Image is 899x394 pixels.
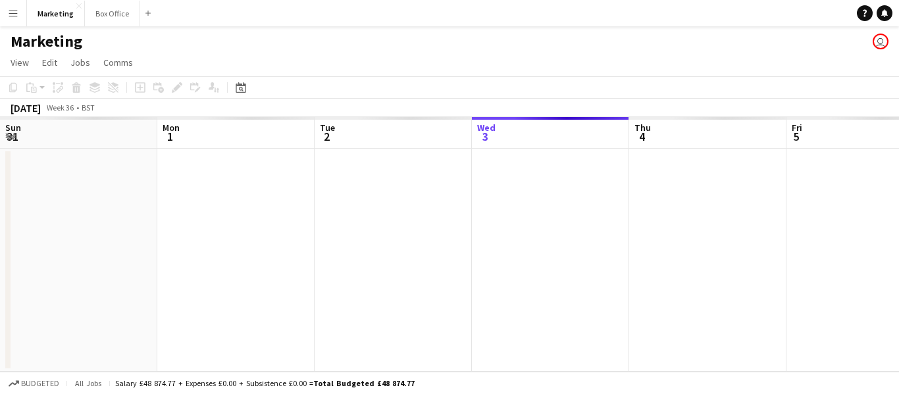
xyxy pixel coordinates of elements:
[318,129,335,144] span: 2
[98,54,138,71] a: Comms
[632,129,651,144] span: 4
[37,54,63,71] a: Edit
[43,103,76,112] span: Week 36
[11,101,41,114] div: [DATE]
[115,378,415,388] div: Salary £48 874.77 + Expenses £0.00 + Subsistence £0.00 =
[477,122,496,134] span: Wed
[11,32,82,51] h1: Marketing
[873,34,888,49] app-user-avatar: Liveforce Marketing
[320,122,335,134] span: Tue
[103,57,133,68] span: Comms
[42,57,57,68] span: Edit
[65,54,95,71] a: Jobs
[70,57,90,68] span: Jobs
[85,1,140,26] button: Box Office
[790,129,802,144] span: 5
[21,379,59,388] span: Budgeted
[82,103,95,112] div: BST
[163,122,180,134] span: Mon
[72,378,104,388] span: All jobs
[3,129,21,144] span: 31
[7,376,61,391] button: Budgeted
[313,378,415,388] span: Total Budgeted £48 874.77
[11,57,29,68] span: View
[634,122,651,134] span: Thu
[5,122,21,134] span: Sun
[792,122,802,134] span: Fri
[475,129,496,144] span: 3
[5,54,34,71] a: View
[27,1,85,26] button: Marketing
[161,129,180,144] span: 1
